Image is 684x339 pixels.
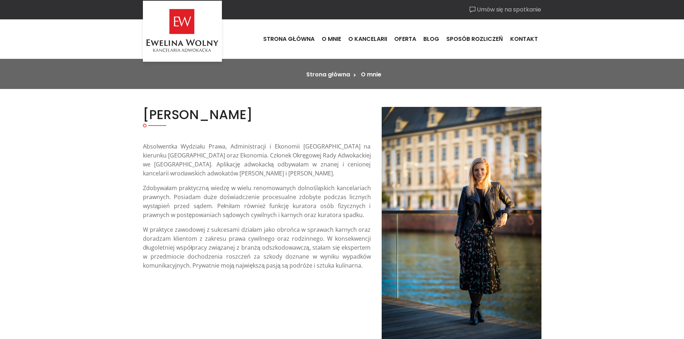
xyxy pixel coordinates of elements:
[420,29,443,49] a: Blog
[361,70,381,79] li: O mnie
[391,29,420,49] a: Oferta
[470,5,541,14] a: Umów się na spotkanie
[143,225,371,270] p: W praktyce zawodowej z sukcesami działam jako obrońca w sprawach karnych oraz doradzam klientom z...
[260,29,318,49] a: Strona główna
[306,70,350,79] a: Strona główna
[143,184,371,220] p: Zdobywałam praktyczną wiedzę w wielu renomowanych dolnośląskich kancelariach prawnych. Posiadam d...
[507,29,541,49] a: Kontakt
[143,107,371,122] h2: [PERSON_NAME]
[443,29,507,49] a: Sposób rozliczeń
[143,142,371,178] p: Absolwentka Wydziału Prawa, Administracji i Ekonomii [GEOGRAPHIC_DATA] na kierunku [GEOGRAPHIC_DA...
[318,29,345,49] a: O mnie
[345,29,391,49] a: O kancelarii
